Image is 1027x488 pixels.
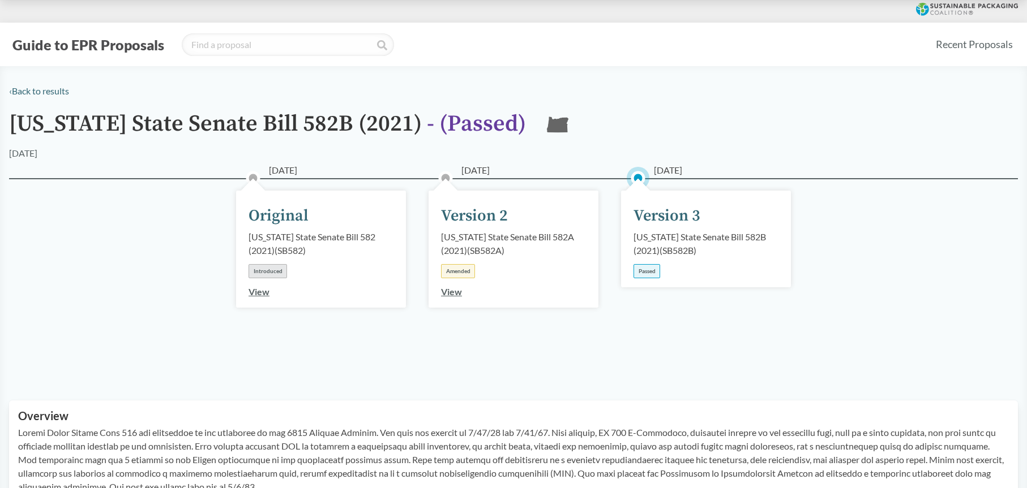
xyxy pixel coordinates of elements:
div: [US_STATE] State Senate Bill 582 (2021) ( SB582 ) [249,230,393,257]
span: - ( Passed ) [427,110,526,138]
h1: [US_STATE] State Senate Bill 582B (2021) [9,111,526,146]
div: [DATE] [9,146,37,160]
div: Amended [441,264,475,278]
button: Guide to EPR Proposals [9,36,168,54]
div: Version 3 [634,204,700,228]
a: View [441,286,462,297]
span: [DATE] [654,163,682,177]
div: Passed [634,264,660,278]
div: [US_STATE] State Senate Bill 582B (2021) ( SB582B ) [634,230,778,257]
span: [DATE] [269,163,297,177]
div: Version 2 [441,204,508,228]
a: View [249,286,269,297]
span: [DATE] [461,163,490,177]
a: Recent Proposals [931,32,1018,57]
h2: Overview [18,409,1009,422]
a: ‹Back to results [9,85,69,96]
input: Find a proposal [182,33,394,56]
div: Original [249,204,309,228]
div: Introduced [249,264,287,278]
div: [US_STATE] State Senate Bill 582A (2021) ( SB582A ) [441,230,586,257]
